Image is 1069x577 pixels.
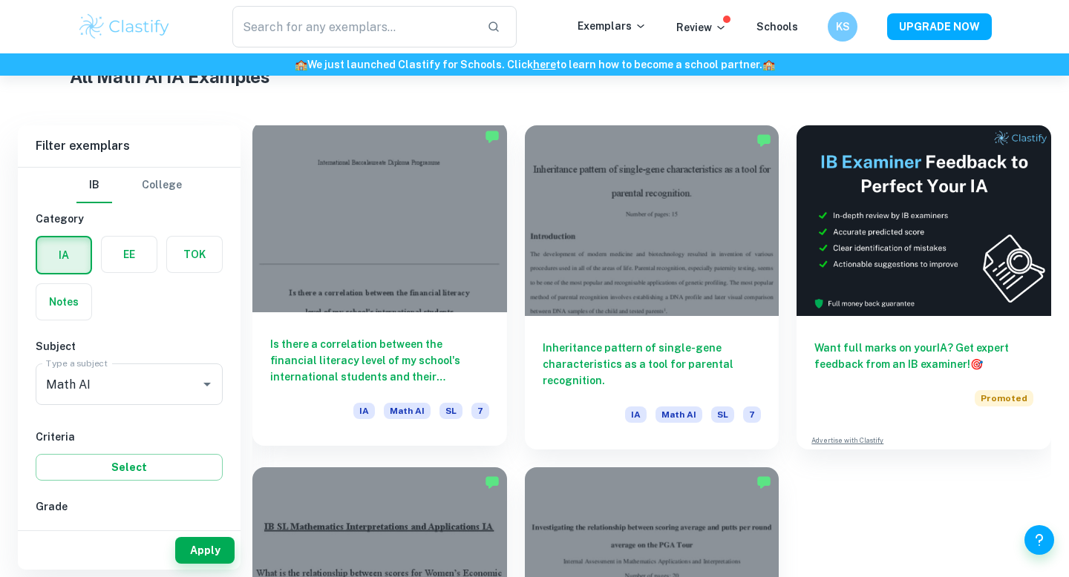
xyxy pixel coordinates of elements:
span: Math AI [384,403,431,419]
h1: All Math AI IA Examples [70,63,1000,90]
span: 🏫 [762,59,775,70]
button: IB [76,168,112,203]
button: Notes [36,284,91,320]
span: IA [353,403,375,419]
h6: We just launched Clastify for Schools. Click to learn how to become a school partner. [3,56,1066,73]
button: KS [828,12,857,42]
span: Promoted [975,390,1033,406]
h6: Grade [36,498,223,515]
button: College [142,168,182,203]
button: TOK [167,237,222,272]
p: Review [676,19,727,36]
a: Advertise with Clastify [811,435,883,446]
button: Apply [175,537,235,564]
h6: Inheritance pattern of single-gene characteristics as a tool for parental recognition. [543,340,762,389]
h6: KS [834,19,851,35]
div: Filter type choice [76,168,182,203]
img: Marked [756,475,771,489]
button: EE [102,237,157,272]
img: Marked [485,475,500,489]
h6: Is there a correlation between the financial literacy level of my school's international students... [270,336,489,385]
img: Thumbnail [797,125,1051,316]
span: SL [711,406,734,423]
button: Open [197,374,218,395]
h6: Subject [36,338,223,355]
input: Search for any exemplars... [232,6,475,47]
a: Inheritance pattern of single-gene characteristics as a tool for parental recognition.IAMath AISL7 [525,125,779,449]
a: Is there a correlation between the financial literacy level of my school's international students... [252,125,507,449]
a: Want full marks on yourIA? Get expert feedback from an IB examiner!PromotedAdvertise with Clastify [797,125,1051,449]
button: UPGRADE NOW [887,13,992,40]
label: Type a subject [46,357,108,369]
button: Select [36,454,223,481]
span: SL [439,403,462,419]
h6: Want full marks on your IA ? Get expert feedback from an IB examiner! [814,340,1033,372]
button: IA [37,237,91,273]
span: IA [625,406,647,423]
span: 7 [743,406,761,423]
span: 🏫 [295,59,307,70]
span: Math AI [656,406,702,423]
button: Help and Feedback [1024,525,1054,555]
span: 7 [471,403,489,419]
img: Marked [485,129,500,144]
span: 🎯 [970,358,983,370]
h6: Category [36,211,223,227]
p: Exemplars [578,18,647,34]
img: Clastify logo [77,12,171,42]
a: here [533,59,556,70]
h6: Criteria [36,429,223,445]
h6: Filter exemplars [18,125,241,167]
a: Schools [756,21,798,33]
img: Marked [756,133,771,148]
